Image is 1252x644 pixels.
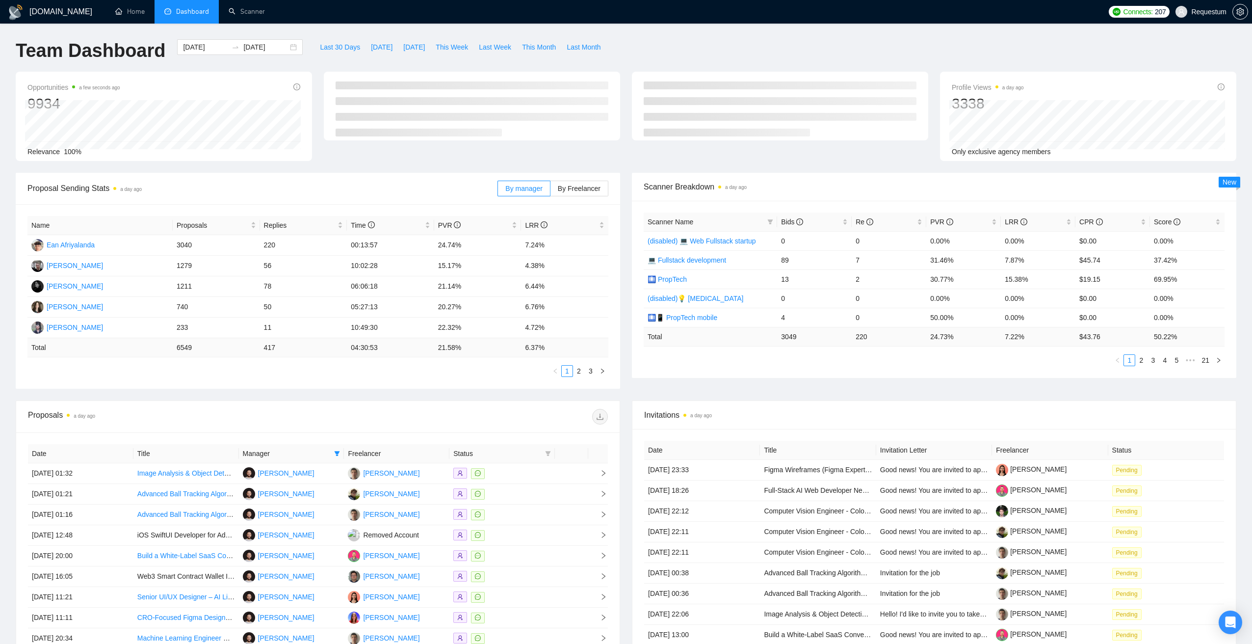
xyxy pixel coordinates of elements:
[1020,218,1027,225] span: info-circle
[348,570,360,583] img: AK
[1112,527,1142,537] span: Pending
[430,39,473,55] button: This Week
[258,550,314,561] div: [PERSON_NAME]
[173,235,260,256] td: 3040
[137,510,318,518] a: Advanced Ball Tracking Algorithm for Tennis Video Analysis
[767,219,773,225] span: filter
[314,39,365,55] button: Last 30 Days
[27,182,497,194] span: Proposal Sending Stats
[347,318,434,338] td: 10:49:30
[475,491,481,497] span: message
[852,289,926,308] td: 0
[243,591,255,603] img: AB
[47,240,95,250] div: Ean Afriyalanda
[137,634,465,642] a: Machine Learning Engineer — Multimodal Physiological Signal Modeling (ECG, PPG, BP, EHR, Ultrasound)
[1147,354,1159,366] li: 3
[475,573,481,579] span: message
[243,531,314,538] a: AB[PERSON_NAME]
[777,269,852,289] td: 13
[434,318,522,338] td: 22.32%
[996,546,1008,559] img: c1JrBMKs4n6n1XTwr9Ch9l6Wx8P0d_I_SvDLcO1YUT561ZyDL7tww5njnySs8rLO2E
[351,221,374,229] span: Time
[648,218,693,226] span: Scanner Name
[47,260,103,271] div: [PERSON_NAME]
[363,530,419,540] div: Removed Account
[521,297,608,318] td: 6.76%
[1154,218,1180,226] span: Score
[1223,178,1236,186] span: New
[16,39,165,62] h1: Team Dashboard
[777,327,852,346] td: 3049
[120,187,142,192] time: a day ago
[31,280,44,293] img: AK
[348,467,360,480] img: VS
[475,594,481,600] span: message
[232,43,239,51] span: to
[952,94,1024,113] div: 3338
[517,39,561,55] button: This Month
[1174,218,1180,225] span: info-circle
[1079,218,1102,226] span: CPR
[796,218,803,225] span: info-circle
[952,81,1024,93] span: Profile Views
[347,276,434,297] td: 06:06:18
[561,365,573,377] li: 1
[1218,83,1225,90] span: info-circle
[1112,528,1146,536] a: Pending
[1096,218,1103,225] span: info-circle
[243,529,255,541] img: AB
[258,530,314,540] div: [PERSON_NAME]
[521,256,608,276] td: 4.38%
[777,231,852,250] td: 0
[368,221,375,228] span: info-circle
[363,571,419,582] div: [PERSON_NAME]
[1150,308,1225,327] td: 0.00%
[1150,269,1225,289] td: 69.95%
[475,511,481,517] span: message
[173,256,260,276] td: 1279
[541,221,548,228] span: info-circle
[177,220,249,231] span: Proposals
[47,322,103,333] div: [PERSON_NAME]
[31,302,103,310] a: SO[PERSON_NAME]
[348,612,360,624] img: IP
[115,7,145,16] a: homeHome
[1112,569,1146,577] a: Pending
[1182,354,1198,366] span: •••
[1112,486,1146,494] a: Pending
[348,592,419,600] a: IB[PERSON_NAME]
[1112,506,1142,517] span: Pending
[648,314,717,322] a: 🛄📱 PropTech mobile
[852,327,926,346] td: 220
[764,590,944,597] a: Advanced Ball Tracking Algorithm for Tennis Video Analysis
[1216,357,1222,363] span: right
[1112,609,1142,620] span: Pending
[1001,250,1075,269] td: 7.87%
[926,269,1001,289] td: 30.77%
[334,451,340,456] span: filter
[505,185,542,192] span: By manager
[164,8,171,15] span: dashboard
[1002,85,1024,90] time: a day ago
[475,635,481,641] span: message
[996,610,1067,617] a: [PERSON_NAME]
[363,633,419,644] div: [PERSON_NAME]
[1136,355,1147,366] a: 2
[1159,355,1170,366] a: 4
[996,608,1008,620] img: c1JrBMKs4n6n1XTwr9Ch9l6Wx8P0d_I_SvDLcO1YUT561ZyDL7tww5njnySs8rLO2E
[365,39,398,55] button: [DATE]
[229,7,265,16] a: searchScanner
[1123,354,1135,366] li: 1
[1123,6,1153,17] span: Connects:
[1150,231,1225,250] td: 0.00%
[434,276,522,297] td: 21.14%
[1233,8,1248,16] span: setting
[27,216,173,235] th: Name
[996,507,1067,514] a: [PERSON_NAME]
[521,318,608,338] td: 4.72%
[1001,289,1075,308] td: 0.00%
[996,567,1008,579] img: c13_W7EwNRmY6r3PpOF4fSbnGeZfmmxjMAXFu4hJ2fE6zyjFsKva-mNce01Y8VkI2w
[258,612,314,623] div: [PERSON_NAME]
[552,368,558,374] span: left
[258,591,314,602] div: [PERSON_NAME]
